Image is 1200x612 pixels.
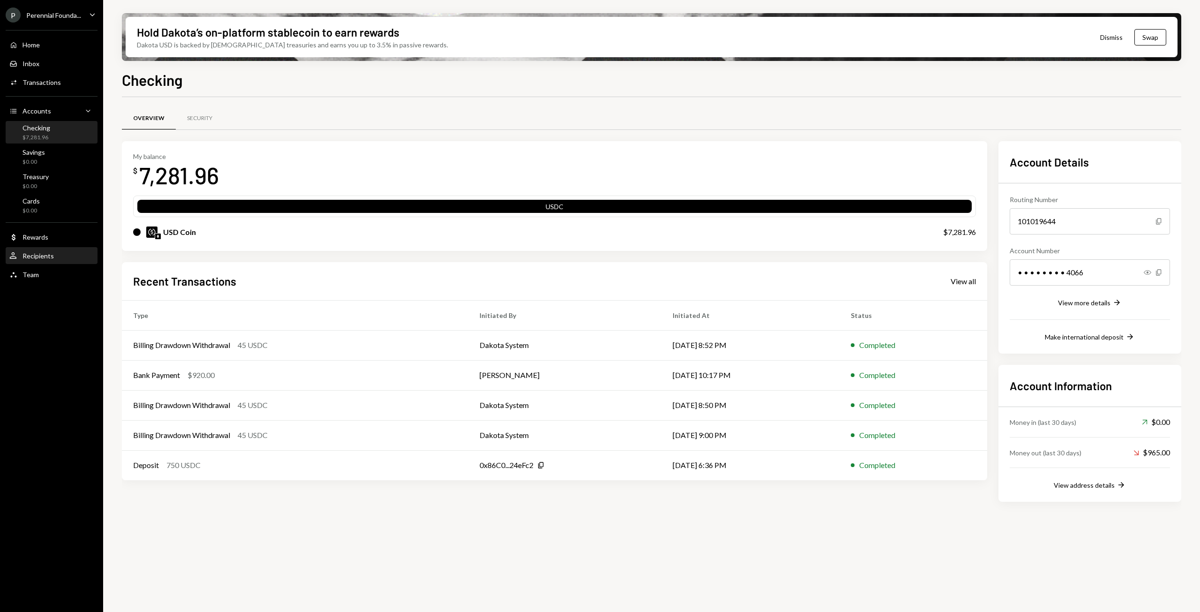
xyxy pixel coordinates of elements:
div: Accounts [22,107,51,115]
td: [DATE] 10:17 PM [661,360,839,390]
div: $0.00 [22,182,49,190]
div: Security [187,114,212,122]
div: Completed [859,340,895,351]
th: Initiated At [661,300,839,330]
div: $7,281.96 [22,134,50,142]
div: Deposit [133,460,159,471]
div: Billing Drawdown Withdrawal [133,400,230,411]
a: View all [951,276,976,286]
div: USD Coin [163,227,196,238]
div: Money in (last 30 days) [1010,417,1076,427]
div: • • • • • • • • 4066 [1010,259,1170,286]
div: Account Number [1010,246,1170,256]
div: 45 USDC [238,430,268,441]
div: Routing Number [1010,195,1170,204]
div: Make international deposit [1045,333,1124,341]
div: My balance [133,152,219,160]
div: Treasury [22,173,49,181]
div: Billing Drawdown Withdrawal [133,340,230,351]
div: Overview [133,114,165,122]
button: View more details [1058,298,1122,308]
div: Savings [22,148,45,156]
div: Transactions [22,78,61,86]
div: Checking [22,124,50,132]
td: [DATE] 9:00 PM [661,420,839,450]
div: Recipients [22,252,54,260]
div: Team [22,271,39,279]
td: Dakota System [468,330,661,360]
div: USDC [137,202,972,215]
a: Security [176,106,224,130]
th: Status [840,300,987,330]
div: Billing Drawdown Withdrawal [133,430,230,441]
td: Dakota System [468,390,661,420]
a: Overview [122,106,176,130]
div: Bank Payment [133,370,180,381]
a: Cards$0.00 [6,194,97,217]
a: Treasury$0.00 [6,170,97,192]
img: ethereum-mainnet [155,234,161,239]
a: Recipients [6,247,97,264]
div: Cards [22,197,40,205]
div: Completed [859,460,895,471]
a: Home [6,36,97,53]
div: View all [951,277,976,286]
div: $0.00 [22,158,45,166]
div: 101019644 [1010,208,1170,234]
div: Dakota USD is backed by [DEMOGRAPHIC_DATA] treasuries and earns you up to 3.5% in passive rewards. [137,40,448,50]
th: Type [122,300,468,330]
a: Rewards [6,228,97,245]
div: Perennial Founda... [26,11,81,19]
div: View more details [1058,299,1110,307]
h2: Account Information [1010,378,1170,393]
div: $920.00 [187,370,215,381]
div: 45 USDC [238,340,268,351]
div: $0.00 [1142,416,1170,428]
h1: Checking [122,70,183,89]
div: Home [22,41,40,49]
td: Dakota System [468,420,661,450]
a: Inbox [6,55,97,72]
div: $ [133,166,137,175]
div: Completed [859,430,895,441]
button: View address details [1054,480,1126,491]
div: P [6,8,21,23]
div: 0x86C0...24eFc2 [480,460,533,471]
h2: Recent Transactions [133,273,236,289]
button: Make international deposit [1045,332,1135,342]
a: Transactions [6,74,97,91]
h2: Account Details [1010,154,1170,170]
a: Savings$0.00 [6,145,97,168]
div: Hold Dakota’s on-platform stablecoin to earn rewards [137,24,399,40]
div: 45 USDC [238,400,268,411]
div: Rewards [22,233,48,241]
button: Dismiss [1088,26,1134,48]
td: [DATE] 8:50 PM [661,390,839,420]
a: Team [6,266,97,283]
div: 7,281.96 [139,160,219,190]
div: Completed [859,370,895,381]
td: [DATE] 6:36 PM [661,450,839,480]
div: View address details [1054,481,1115,489]
button: Swap [1134,29,1166,45]
th: Initiated By [468,300,661,330]
a: Checking$7,281.96 [6,121,97,144]
td: [DATE] 8:52 PM [661,330,839,360]
a: Accounts [6,102,97,119]
img: USDC [146,227,157,238]
div: Completed [859,400,895,411]
div: Money out (last 30 days) [1010,448,1081,458]
div: $7,281.96 [943,227,976,238]
div: $0.00 [22,207,40,215]
div: $965.00 [1133,447,1170,458]
div: 750 USDC [166,460,201,471]
td: [PERSON_NAME] [468,360,661,390]
div: Inbox [22,60,39,68]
